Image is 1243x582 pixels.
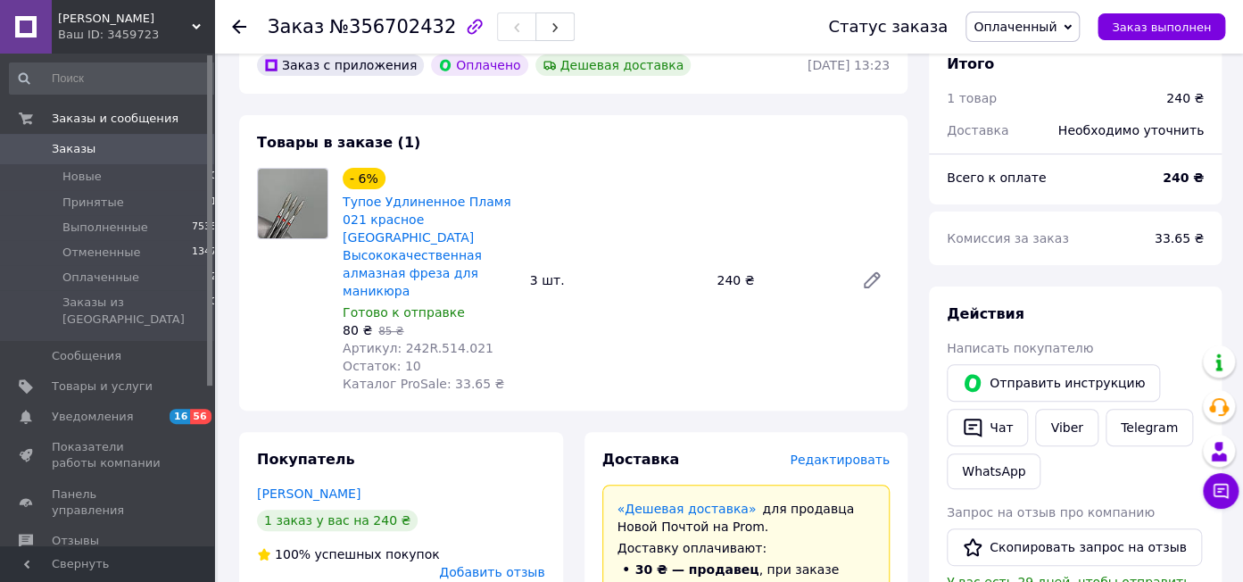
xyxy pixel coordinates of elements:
[343,168,385,189] div: - 6%
[617,500,875,536] div: для продавца Новой Почтой на Prom.
[9,62,219,95] input: Поиск
[268,16,324,37] span: Заказ
[947,341,1093,355] span: Написать покупателю
[808,58,890,72] time: [DATE] 13:23
[947,91,997,105] span: 1 товар
[211,270,217,286] span: 2
[947,231,1069,245] span: Комиссия за заказ
[211,195,217,211] span: 1
[58,27,214,43] div: Ваш ID: 3459723
[52,439,165,471] span: Показатели работы компании
[343,323,372,337] span: 80 ₴
[974,20,1057,34] span: Оплаченный
[232,18,246,36] div: Вернуться назад
[1112,21,1211,34] span: Заказ выполнен
[343,341,493,355] span: Артикул: 242R.514.021
[1163,170,1204,185] b: 240 ₴
[1098,13,1225,40] button: Заказ выполнен
[211,295,217,327] span: 0
[52,111,178,127] span: Заказы и сообщения
[257,134,420,151] span: Товары в заказе (1)
[170,409,190,424] span: 16
[329,16,456,37] span: №356702432
[52,348,121,364] span: Сообщения
[947,409,1028,446] button: Чат
[257,54,424,76] div: Заказ с приложения
[62,245,140,261] span: Отмененные
[275,547,311,561] span: 100%
[343,305,465,320] span: Готово к отправке
[257,486,360,501] a: [PERSON_NAME]
[52,409,133,425] span: Уведомления
[535,54,692,76] div: Дешевая доставка
[790,453,890,467] span: Редактировать
[343,195,511,298] a: Тупое Удлиненное Пламя 021 красное [GEOGRAPHIC_DATA] Высококачественная алмазная фреза для маникюра
[62,169,102,185] span: Новые
[192,245,217,261] span: 1347
[828,18,948,36] div: Статус заказа
[62,195,124,211] span: Принятые
[947,505,1155,520] span: Запрос на отзыв про компанию
[192,220,217,236] span: 7535
[947,528,1202,566] button: Скопировать запрос на отзыв
[617,539,875,557] div: Доставку оплачивают:
[602,451,680,468] span: Доставка
[1166,89,1204,107] div: 240 ₴
[52,378,153,395] span: Товары и услуги
[947,55,994,72] span: Итого
[343,359,421,373] span: Остаток: 10
[258,169,327,238] img: Тупое Удлиненное Пламя 021 красное Польша Высококачественная алмазная фреза для маникюра
[947,453,1040,489] a: WhatsApp
[257,510,418,531] div: 1 заказ у вас на 240 ₴
[257,545,440,563] div: успешных покупок
[58,11,192,27] span: Freza Nails
[439,565,544,579] span: Добавить отзыв
[1155,231,1204,245] span: 33.65 ₴
[257,451,354,468] span: Покупатель
[947,170,1046,185] span: Всего к оплате
[854,262,890,298] a: Редактировать
[947,364,1160,402] button: Отправить инструкцию
[378,325,403,337] span: 85 ₴
[52,533,99,549] span: Отзывы
[947,123,1008,137] span: Доставка
[947,305,1024,322] span: Действия
[52,141,95,157] span: Заказы
[62,270,139,286] span: Оплаченные
[190,409,211,424] span: 56
[62,220,148,236] span: Выполненные
[62,295,211,327] span: Заказы из [GEOGRAPHIC_DATA]
[431,54,527,76] div: Оплачено
[1203,473,1239,509] button: Чат с покупателем
[617,502,757,516] a: «Дешевая доставка»
[1035,409,1098,446] a: Viber
[523,268,710,293] div: 3 шт.
[709,268,847,293] div: 240 ₴
[52,486,165,519] span: Панель управления
[1106,409,1193,446] a: Telegram
[343,377,504,391] span: Каталог ProSale: 33.65 ₴
[211,169,217,185] span: 0
[635,562,759,577] span: 30 ₴ — продавец
[1048,111,1214,150] div: Необходимо уточнить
